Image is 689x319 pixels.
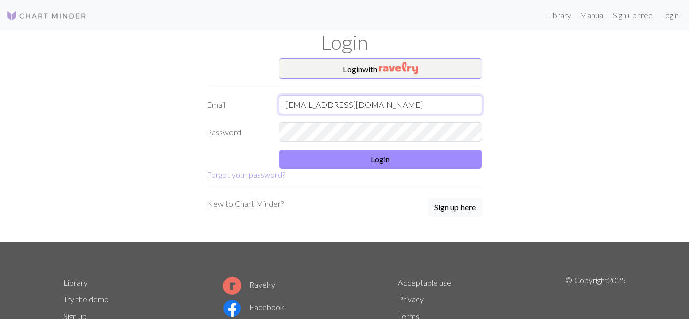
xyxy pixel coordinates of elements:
button: Login [279,150,483,169]
img: Logo [6,10,87,22]
a: Privacy [398,294,424,304]
button: Sign up here [428,198,482,217]
img: Facebook logo [223,299,241,317]
a: Forgot your password? [207,170,285,179]
h1: Login [57,30,632,54]
label: Email [201,95,273,114]
a: Library [63,278,88,287]
button: Loginwith [279,58,483,79]
a: Try the demo [63,294,109,304]
label: Password [201,122,273,142]
a: Acceptable use [398,278,451,287]
p: New to Chart Minder? [207,198,284,210]
a: Facebook [223,302,284,312]
img: Ravelry [379,62,418,74]
a: Login [657,5,683,25]
img: Ravelry logo [223,277,241,295]
a: Sign up free [609,5,657,25]
a: Manual [576,5,609,25]
a: Sign up here [428,198,482,218]
a: Library [543,5,576,25]
a: Ravelry [223,280,275,289]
